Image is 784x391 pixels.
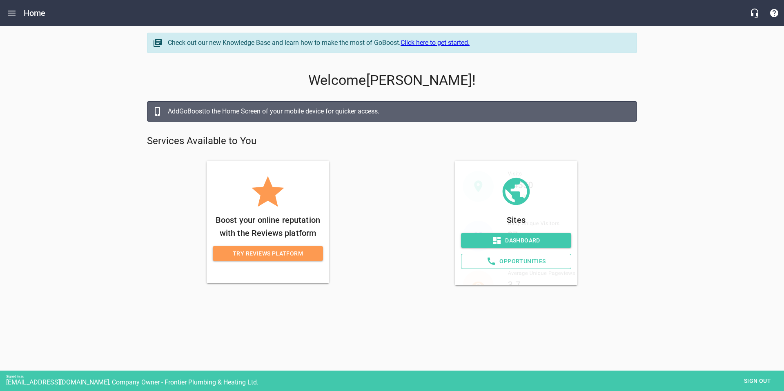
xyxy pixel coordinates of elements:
button: Live Chat [745,3,764,23]
span: Try Reviews Platform [219,249,316,259]
a: Try Reviews Platform [213,246,323,261]
div: [EMAIL_ADDRESS][DOMAIN_NAME], Company Owner - Frontier Plumbing & Heating Ltd. [6,378,784,386]
button: Support Portal [764,3,784,23]
p: Services Available to You [147,135,637,148]
span: Dashboard [468,235,565,246]
div: Check out our new Knowledge Base and learn how to make the most of GoBoost. [168,38,628,48]
div: Signed in as [6,375,784,378]
a: Dashboard [461,233,571,248]
p: Welcome [PERSON_NAME] ! [147,72,637,89]
a: AddGoBoostto the Home Screen of your mobile device for quicker access. [147,101,637,122]
button: Sign out [737,373,778,389]
h6: Home [24,7,46,20]
p: Sites [461,213,571,227]
span: Sign out [740,376,775,386]
a: Opportunities [461,254,571,269]
p: Boost your online reputation with the Reviews platform [213,213,323,240]
a: Click here to get started. [401,39,470,47]
span: Opportunities [468,256,564,267]
div: Add GoBoost to the Home Screen of your mobile device for quicker access. [168,107,628,116]
button: Open drawer [2,3,22,23]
